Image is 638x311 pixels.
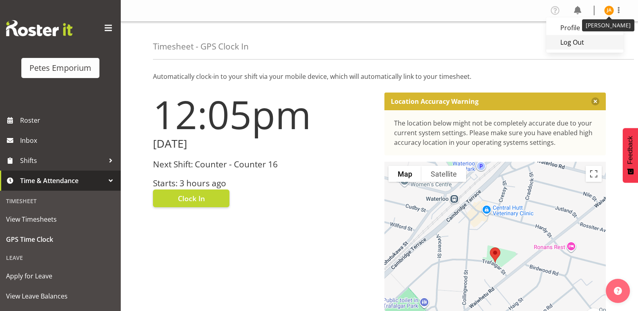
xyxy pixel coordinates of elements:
a: View Timesheets [2,209,119,229]
button: Show street map [388,166,421,182]
img: help-xxl-2.png [614,287,622,295]
h1: 12:05pm [153,93,375,136]
img: Rosterit website logo [6,20,72,36]
span: Clock In [178,193,205,204]
div: The location below might not be completely accurate due to your current system settings. Please m... [394,118,597,147]
span: View Leave Balances [6,290,115,302]
h3: Starts: 3 hours ago [153,179,375,188]
h3: Next Shift: Counter - Counter 16 [153,160,375,169]
a: Apply for Leave [2,266,119,286]
span: Time & Attendance [20,175,105,187]
span: Apply for Leave [6,270,115,282]
button: Show satellite imagery [421,166,466,182]
span: Shifts [20,154,105,167]
img: jeseryl-armstrong10788.jpg [604,6,614,15]
div: Timesheet [2,193,119,209]
button: Toggle fullscreen view [586,166,602,182]
span: View Timesheets [6,213,115,225]
h2: [DATE] [153,138,375,150]
h4: Timesheet - GPS Clock In [153,42,249,51]
p: Location Accuracy Warning [391,97,479,105]
span: GPS Time Clock [6,233,115,245]
a: View Leave Balances [2,286,119,306]
p: Automatically clock-in to your shift via your mobile device, which will automatically link to you... [153,72,606,81]
a: Profile [546,21,624,35]
span: Feedback [627,136,634,164]
button: Close message [591,97,599,105]
span: Inbox [20,134,117,146]
div: Leave [2,249,119,266]
a: Log Out [546,35,624,49]
button: Feedback - Show survey [623,128,638,183]
a: GPS Time Clock [2,229,119,249]
span: Roster [20,114,117,126]
div: Petes Emporium [29,62,91,74]
button: Clock In [153,189,229,207]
